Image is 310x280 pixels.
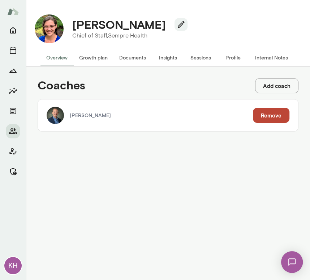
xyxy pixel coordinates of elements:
h4: [PERSON_NAME] [72,18,166,31]
button: Documents [113,49,152,66]
img: Mento [7,5,19,18]
button: Overview [40,49,73,66]
button: Insights [152,49,184,66]
button: Profile [217,49,249,66]
button: Sessions [6,43,20,58]
button: Home [6,23,20,37]
p: [PERSON_NAME] [70,112,253,119]
button: Remove [253,108,289,123]
button: Members [6,124,20,138]
button: Documents [6,104,20,118]
button: Client app [6,144,20,159]
img: Annie McKenna [35,14,64,43]
button: Sessions [184,49,217,66]
button: Growth Plan [6,63,20,78]
button: Insights [6,84,20,98]
button: Internal Notes [249,49,294,66]
h4: Coaches [38,78,85,93]
button: Growth plan [73,49,113,66]
p: Chief of Staff, Sempre Health [72,31,182,40]
button: Manage [6,164,20,179]
button: Add coach [255,78,298,93]
div: KH [4,257,22,274]
img: Michael Alden [47,107,64,124]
